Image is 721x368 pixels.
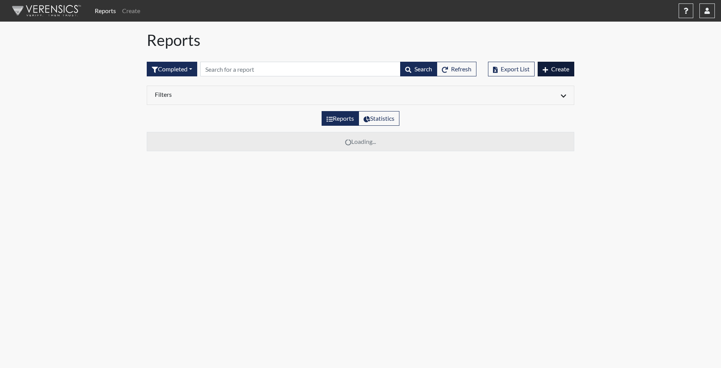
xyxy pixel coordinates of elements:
[538,62,574,76] button: Create
[147,132,574,151] td: Loading...
[414,65,432,73] span: Search
[92,3,119,19] a: Reports
[200,62,401,76] input: Search by Registration ID, Interview Number, or Investigation Name.
[149,91,572,100] div: Click to expand/collapse filters
[147,62,197,76] button: Completed
[119,3,143,19] a: Create
[400,62,437,76] button: Search
[551,65,569,73] span: Create
[501,65,530,73] span: Export List
[451,65,471,73] span: Refresh
[147,62,197,76] div: Filter by interview status
[359,111,399,126] label: View statistics about completed interviews
[322,111,359,126] label: View the list of reports
[437,62,476,76] button: Refresh
[488,62,535,76] button: Export List
[147,31,574,49] h1: Reports
[155,91,355,98] h6: Filters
